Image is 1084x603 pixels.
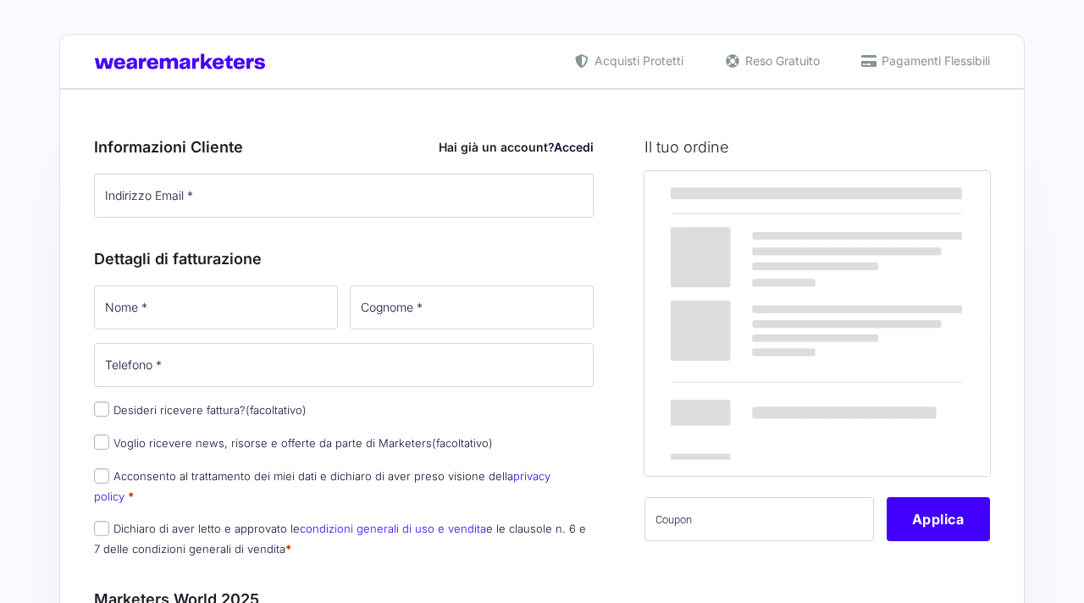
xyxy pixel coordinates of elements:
span: (facoltativo) [246,403,307,417]
label: Dichiaro di aver letto e approvato le e le clausole n. 6 e 7 delle condizioni generali di vendita [94,522,586,555]
a: privacy policy [94,469,550,502]
input: Coupon [644,497,874,541]
input: Acconsento al trattamento dei miei dati e dichiaro di aver preso visione dellaprivacy policy [94,468,109,484]
a: Accedi [554,140,594,154]
h3: Il tuo ordine [644,136,990,158]
span: Acquisti Protetti [590,52,683,69]
th: Totale [644,339,843,475]
th: Subtotale [644,285,843,339]
a: condizioni generali di uso e vendita [300,522,486,535]
span: Pagamenti Flessibili [877,52,990,69]
input: Nome * [94,285,338,329]
h3: Informazioni Cliente [94,136,594,158]
h3: Dettagli di fatturazione [94,247,594,270]
button: Applica [887,497,990,541]
label: Desideri ricevere fattura? [94,403,307,417]
th: Subtotale [843,171,990,215]
input: Telefono * [94,343,594,387]
span: Reso Gratuito [741,52,820,69]
div: Hai già un account? [439,138,594,156]
label: Acconsento al trattamento dei miei dati e dichiaro di aver preso visione della [94,469,550,502]
input: Desideri ricevere fattura?(facoltativo) [94,401,109,417]
td: Marketers World 2025 - MW25 Ticket Standard [644,215,843,285]
input: Cognome * [350,285,594,329]
span: (facoltativo) [432,436,493,450]
th: Prodotto [644,171,843,215]
input: Dichiaro di aver letto e approvato lecondizioni generali di uso e venditae le clausole n. 6 e 7 d... [94,521,109,536]
label: Voglio ricevere news, risorse e offerte da parte di Marketers [94,436,493,450]
input: Indirizzo Email * [94,174,594,218]
input: Voglio ricevere news, risorse e offerte da parte di Marketers(facoltativo) [94,434,109,450]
